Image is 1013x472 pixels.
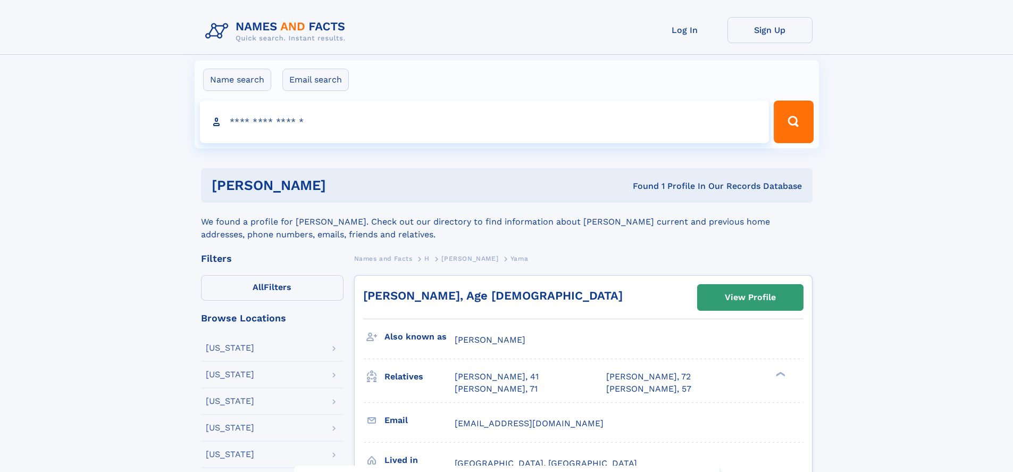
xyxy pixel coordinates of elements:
[206,370,254,379] div: [US_STATE]
[203,69,271,91] label: Name search
[455,371,539,383] a: [PERSON_NAME], 41
[479,180,802,192] div: Found 1 Profile In Our Records Database
[773,371,786,378] div: ❯
[424,252,430,265] a: H
[455,383,538,395] a: [PERSON_NAME], 71
[441,252,498,265] a: [PERSON_NAME]
[455,418,604,428] span: [EMAIL_ADDRESS][DOMAIN_NAME]
[725,285,776,310] div: View Profile
[455,335,525,345] span: [PERSON_NAME]
[606,383,691,395] a: [PERSON_NAME], 57
[200,101,769,143] input: search input
[282,69,349,91] label: Email search
[206,424,254,432] div: [US_STATE]
[354,252,413,265] a: Names and Facts
[206,344,254,352] div: [US_STATE]
[384,451,455,469] h3: Lived in
[698,285,803,310] a: View Profile
[606,371,691,383] a: [PERSON_NAME], 72
[455,458,637,468] span: [GEOGRAPHIC_DATA], [GEOGRAPHIC_DATA]
[206,450,254,459] div: [US_STATE]
[384,411,455,429] h3: Email
[441,255,498,262] span: [PERSON_NAME]
[774,101,813,143] button: Search Button
[201,254,344,263] div: Filters
[201,203,813,241] div: We found a profile for [PERSON_NAME]. Check out our directory to find information about [PERSON_N...
[206,397,254,405] div: [US_STATE]
[510,255,528,262] span: Yama
[363,289,623,302] a: [PERSON_NAME], Age [DEMOGRAPHIC_DATA]
[384,328,455,346] h3: Also known as
[384,368,455,386] h3: Relatives
[212,179,480,192] h1: [PERSON_NAME]
[201,275,344,301] label: Filters
[727,17,813,43] a: Sign Up
[424,255,430,262] span: H
[642,17,727,43] a: Log In
[201,313,344,323] div: Browse Locations
[253,282,264,292] span: All
[201,17,354,46] img: Logo Names and Facts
